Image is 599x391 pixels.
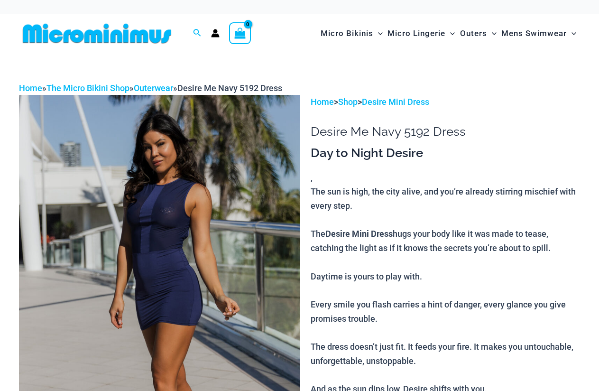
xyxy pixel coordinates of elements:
h3: Day to Night Desire [311,145,580,161]
a: Home [311,97,334,107]
a: Micro BikinisMenu ToggleMenu Toggle [318,19,385,48]
nav: Site Navigation [317,18,580,49]
b: Desire Mini Dress [325,228,393,239]
a: Home [19,83,42,93]
a: OutersMenu ToggleMenu Toggle [458,19,499,48]
a: Desire Mini Dress [362,97,429,107]
span: » » » [19,83,282,93]
span: Menu Toggle [373,21,383,46]
p: > > [311,95,580,109]
span: Menu Toggle [487,21,497,46]
a: Outerwear [134,83,173,93]
a: Mens SwimwearMenu ToggleMenu Toggle [499,19,579,48]
a: Shop [338,97,358,107]
img: MM SHOP LOGO FLAT [19,23,175,44]
span: Micro Bikinis [321,21,373,46]
span: Menu Toggle [567,21,576,46]
a: View Shopping Cart, empty [229,22,251,44]
span: Micro Lingerie [387,21,445,46]
a: The Micro Bikini Shop [46,83,129,93]
a: Search icon link [193,28,202,39]
a: Account icon link [211,29,220,37]
span: Menu Toggle [445,21,455,46]
span: Mens Swimwear [501,21,567,46]
span: Outers [460,21,487,46]
span: Desire Me Navy 5192 Dress [177,83,282,93]
a: Micro LingerieMenu ToggleMenu Toggle [385,19,457,48]
h1: Desire Me Navy 5192 Dress [311,124,580,139]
